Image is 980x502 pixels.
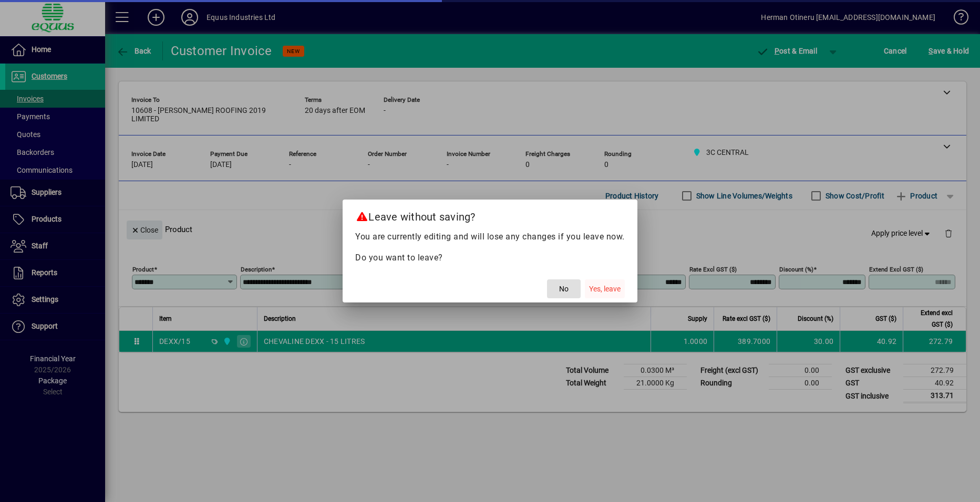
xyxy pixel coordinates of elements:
[559,284,569,295] span: No
[547,279,581,298] button: No
[585,279,625,298] button: Yes, leave
[589,284,621,295] span: Yes, leave
[355,252,625,264] p: Do you want to leave?
[355,231,625,243] p: You are currently editing and will lose any changes if you leave now.
[343,200,637,230] h2: Leave without saving?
